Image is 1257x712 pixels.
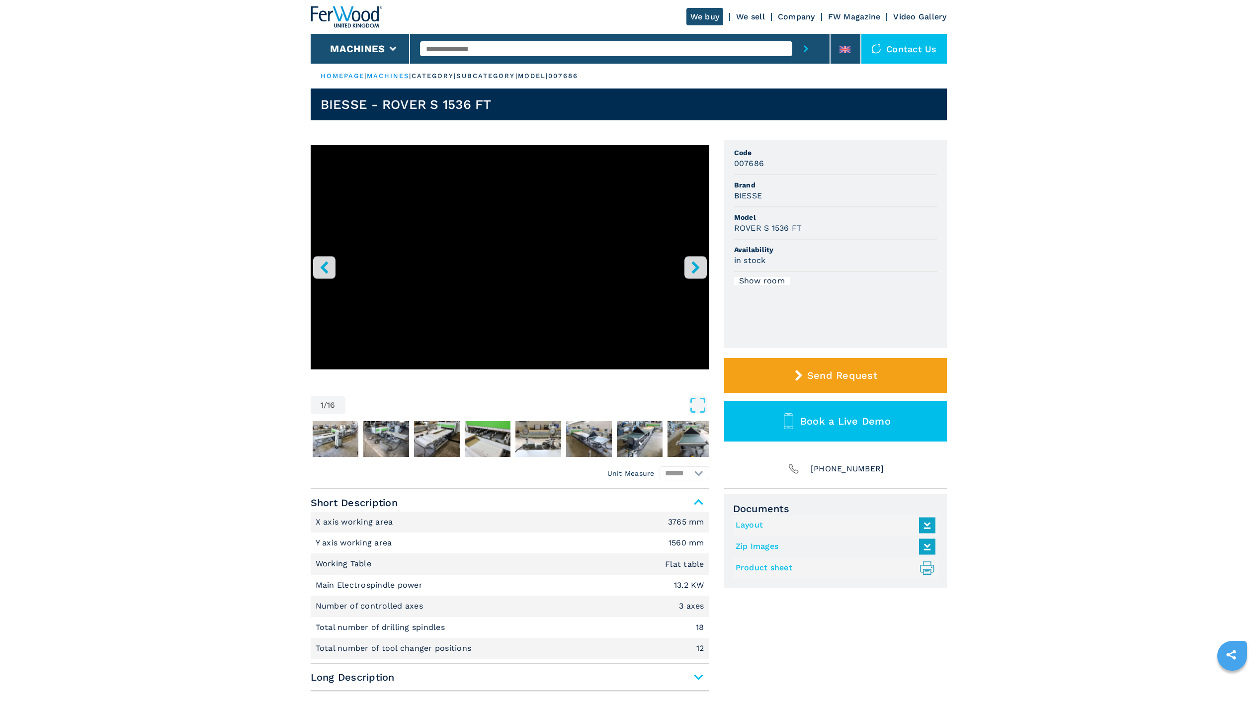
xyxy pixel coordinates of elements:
span: Availability [734,245,937,255]
a: sharethis [1219,642,1244,667]
p: X axis working area [316,517,396,528]
button: right-button [684,256,707,278]
p: Working Table [316,558,374,569]
span: Long Description [311,668,709,686]
button: submit-button [792,34,820,64]
p: 007686 [548,72,578,81]
span: / [324,401,327,409]
div: Contact us [861,34,947,64]
h3: 007686 [734,158,764,169]
em: 3765 mm [668,518,704,526]
div: Show room [734,277,790,285]
p: subcategory | [456,72,517,81]
span: Documents [733,503,938,515]
button: Go to Slide 8 [615,419,665,459]
div: Go to Slide 1 [311,145,709,386]
img: Ferwood [311,6,382,28]
span: Send Request [807,369,877,381]
a: We buy [686,8,724,25]
em: Unit Measure [607,468,655,478]
span: Brand [734,180,937,190]
span: 16 [327,401,335,409]
button: Go to Slide 3 [361,419,411,459]
img: d22ce690a94a7431bfb058200925a79e [363,421,409,457]
em: Flat table [665,560,704,568]
p: Total number of drilling spindles [316,622,448,633]
img: Phone [787,462,801,476]
p: Main Electrospindle power [316,580,425,591]
button: Go to Slide 9 [666,419,715,459]
span: [PHONE_NUMBER] [811,462,884,476]
a: Video Gallery [893,12,946,21]
a: We sell [736,12,765,21]
h1: BIESSE - ROVER S 1536 FT [321,96,492,112]
button: Book a Live Demo [724,401,947,442]
em: 18 [696,623,704,631]
em: 3 axes [679,602,704,610]
span: | [409,72,411,80]
a: Product sheet [736,560,930,576]
iframe: YouTube video player [311,145,709,369]
img: Contact us [871,44,881,54]
h3: BIESSE [734,190,762,201]
em: 1560 mm [669,539,704,547]
button: Go to Slide 4 [412,419,462,459]
img: 93361405106467ef28d085bb5067a413 [313,421,358,457]
img: 4f6aafc3a979820db306ab798198079e [515,421,561,457]
img: c633612ea4c8d79285941e2e6bc3a7ce [668,421,713,457]
img: ca30ed6ad67423e4e2ecf8e77a8f4af8 [566,421,612,457]
em: 12 [696,644,704,652]
a: Zip Images [736,538,930,555]
h3: ROVER S 1536 FT [734,222,802,234]
span: Short Description [311,494,709,512]
span: Book a Live Demo [800,415,891,427]
button: Go to Slide 2 [311,419,360,459]
button: Go to Slide 6 [513,419,563,459]
img: 19155e5a3eb18a70fbe1f6fc16104c03 [414,421,460,457]
span: | [364,72,366,80]
button: Send Request [724,358,947,393]
img: 04eaf8bf6f31e54b482eb040753d58cf [617,421,663,457]
a: Company [778,12,815,21]
p: category | [412,72,457,81]
p: Number of controlled axes [316,601,426,612]
span: Code [734,148,937,158]
button: Go to Slide 7 [564,419,614,459]
button: Go to Slide 5 [463,419,512,459]
p: model | [518,72,549,81]
a: HOMEPAGE [321,72,365,80]
a: Layout [736,517,930,534]
p: Total number of tool changer positions [316,643,474,654]
span: 1 [321,401,324,409]
nav: Thumbnail Navigation [311,419,709,459]
div: Short Description [311,512,709,659]
a: FW Magazine [828,12,881,21]
em: 13.2 KW [674,581,704,589]
button: Open Fullscreen [348,396,707,414]
a: machines [367,72,410,80]
p: Y axis working area [316,537,395,548]
img: 0ee6d1d45bc17f34630408262eb6f1d5 [465,421,510,457]
button: left-button [313,256,335,278]
span: Model [734,212,937,222]
h3: in stock [734,255,766,266]
button: Machines [330,43,385,55]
